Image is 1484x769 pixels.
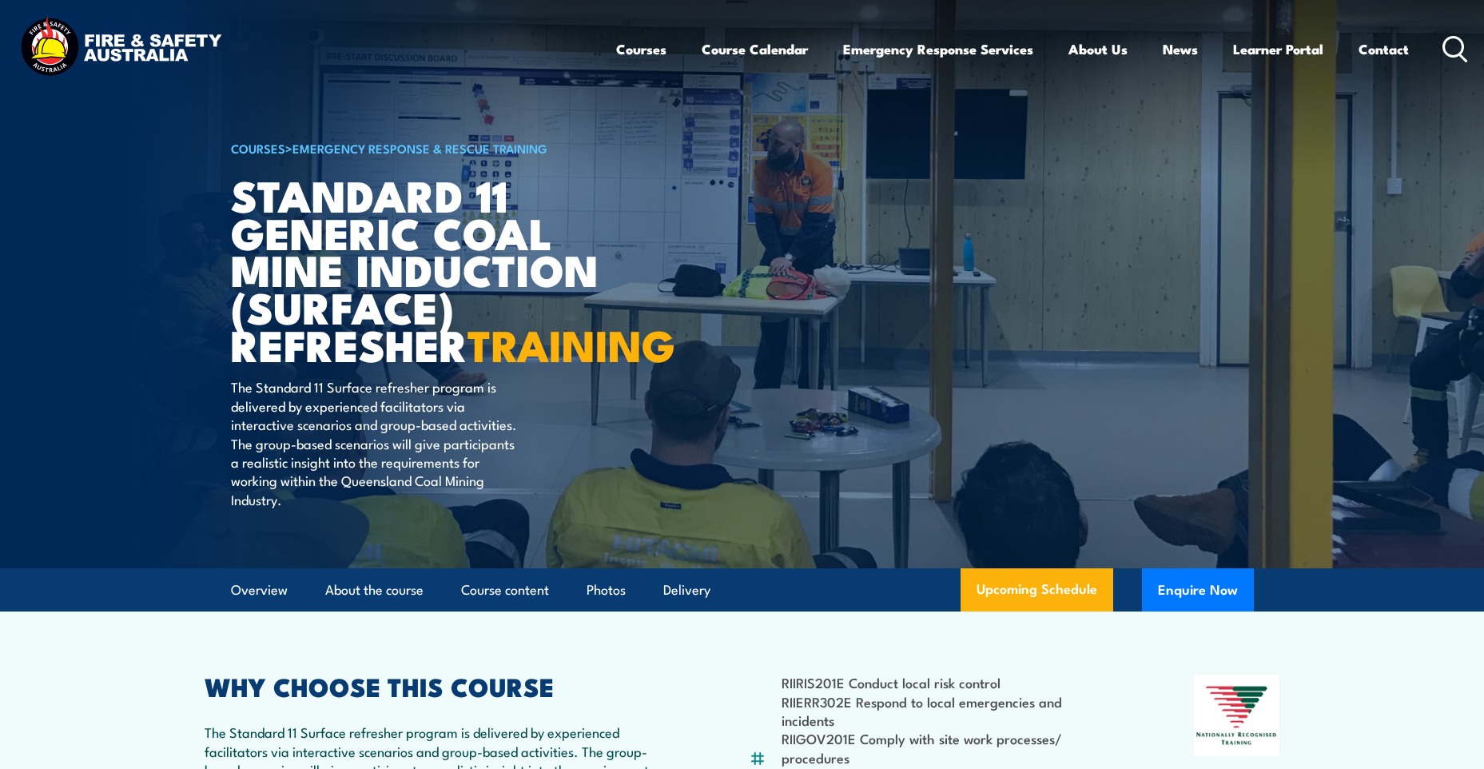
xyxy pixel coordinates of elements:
a: Course Calendar [702,28,808,70]
a: Photos [587,569,626,612]
h6: > [231,138,626,157]
h1: Standard 11 Generic Coal Mine Induction (Surface) Refresher [231,176,626,363]
a: Contact [1359,28,1409,70]
a: COURSES [231,139,285,157]
a: Delivery [663,569,710,612]
strong: TRAINING [467,310,675,377]
li: RIIERR302E Respond to local emergencies and incidents [782,692,1116,730]
li: RIIGOV201E Comply with site work processes/ procedures [782,729,1116,767]
a: About Us [1068,28,1128,70]
a: Courses [616,28,666,70]
a: Emergency Response & Rescue Training [292,139,547,157]
a: Overview [231,569,288,612]
h2: WHY CHOOSE THIS COURSE [205,675,671,697]
button: Enquire Now [1142,568,1254,612]
a: News [1163,28,1198,70]
a: About the course [325,569,424,612]
p: The Standard 11 Surface refresher program is delivered by experienced facilitators via interactiv... [231,377,523,508]
img: Nationally Recognised Training logo. [1194,675,1280,756]
a: Upcoming Schedule [961,568,1113,612]
a: Course content [461,569,549,612]
a: Learner Portal [1233,28,1323,70]
a: Emergency Response Services [843,28,1033,70]
li: RIIRIS201E Conduct local risk control [782,673,1116,691]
